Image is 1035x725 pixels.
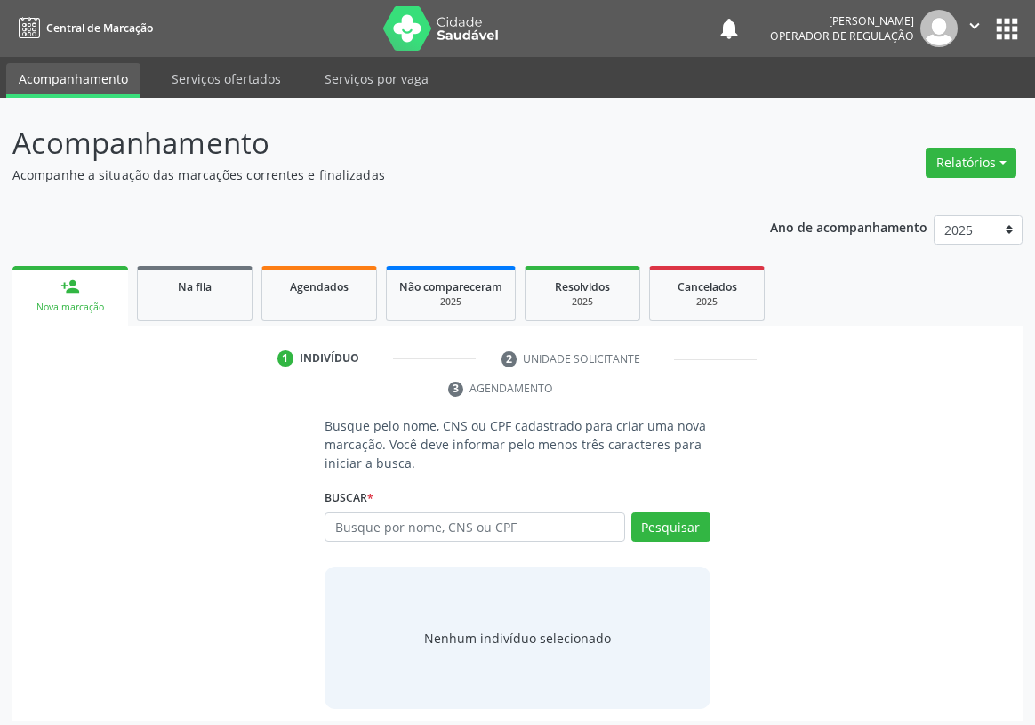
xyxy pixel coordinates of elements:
[325,485,373,512] label: Buscar
[25,301,116,314] div: Nova marcação
[662,295,751,309] div: 2025
[770,13,914,28] div: [PERSON_NAME]
[325,416,710,472] p: Busque pelo nome, CNS ou CPF cadastrado para criar uma nova marcação. Você deve informar pelo men...
[770,28,914,44] span: Operador de regulação
[312,63,441,94] a: Serviços por vaga
[958,10,991,47] button: 
[12,13,153,43] a: Central de Marcação
[12,121,719,165] p: Acompanhamento
[678,279,737,294] span: Cancelados
[6,63,140,98] a: Acompanhamento
[12,165,719,184] p: Acompanhe a situação das marcações correntes e finalizadas
[178,279,212,294] span: Na fila
[46,20,153,36] span: Central de Marcação
[991,13,1023,44] button: apps
[277,350,293,367] div: 1
[717,16,742,41] button: notifications
[300,350,359,367] div: Indivíduo
[926,148,1016,178] button: Relatórios
[920,10,958,47] img: img
[631,512,710,543] button: Pesquisar
[60,277,80,296] div: person_add
[965,16,984,36] i: 
[770,215,927,238] p: Ano de acompanhamento
[159,63,293,94] a: Serviços ofertados
[424,629,611,648] div: Nenhum indivíduo selecionado
[538,295,627,309] div: 2025
[555,279,610,294] span: Resolvidos
[399,295,502,309] div: 2025
[290,279,349,294] span: Agendados
[399,279,502,294] span: Não compareceram
[325,512,625,543] input: Busque por nome, CNS ou CPF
